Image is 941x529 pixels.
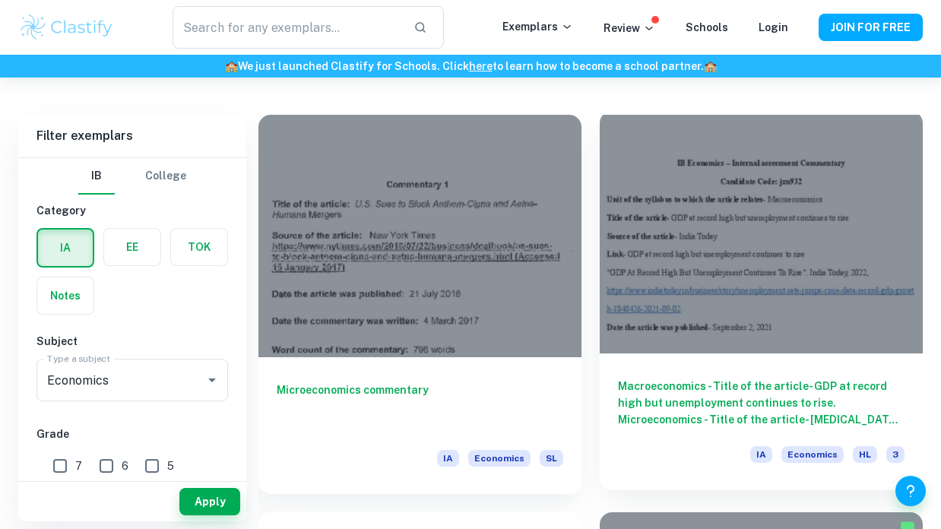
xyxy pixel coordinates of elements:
button: IA [38,230,93,266]
span: 3 [886,446,905,463]
span: 🏫 [704,60,717,72]
button: Open [201,369,223,391]
span: 5 [167,458,174,474]
span: HL [853,446,877,463]
button: IB [78,158,115,195]
div: Filter type choice [78,158,186,195]
button: Help and Feedback [895,476,926,506]
h6: Microeconomics commentary [277,382,563,432]
img: Clastify logo [18,12,115,43]
span: 7 [75,458,82,474]
span: 🏫 [225,60,238,72]
button: Apply [179,488,240,515]
h6: Filter exemplars [18,115,246,157]
h6: We just launched Clastify for Schools. Click to learn how to become a school partner. [3,58,938,74]
span: Economics [468,450,531,467]
button: JOIN FOR FREE [819,14,923,41]
h6: Macroeconomics - Title of the article- GDP at record high but unemployment continues to rise. Mic... [618,378,905,428]
span: 6 [122,458,128,474]
a: here [469,60,493,72]
button: EE [104,229,160,265]
input: Search for any exemplars... [173,6,401,49]
a: Microeconomics commentaryIAEconomicsSL [258,115,581,494]
button: TOK [171,229,227,265]
span: IA [437,450,459,467]
button: College [145,158,186,195]
span: IA [750,446,772,463]
h6: Subject [36,333,228,350]
a: Login [759,21,788,33]
label: Type a subject [47,352,110,365]
h6: Grade [36,426,228,442]
a: Macroeconomics - Title of the article- GDP at record high but unemployment continues to rise. Mic... [600,115,923,494]
span: Economics [781,446,844,463]
button: Notes [37,277,93,314]
h6: Category [36,202,228,219]
p: Exemplars [502,18,573,35]
span: SL [540,450,563,467]
a: Schools [686,21,728,33]
p: Review [604,20,655,36]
